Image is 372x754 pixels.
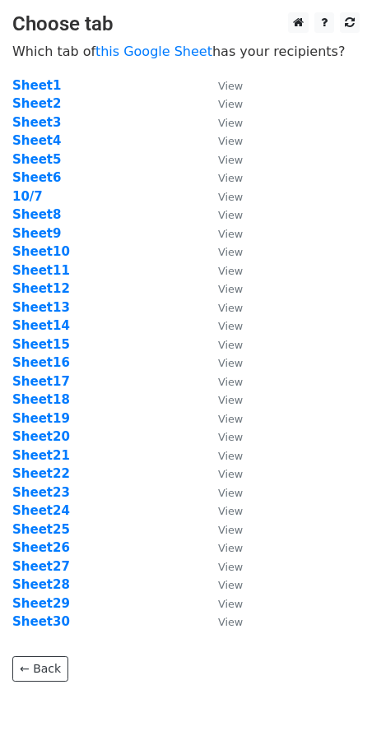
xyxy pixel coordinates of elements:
[202,411,243,426] a: View
[218,598,243,610] small: View
[218,450,243,462] small: View
[218,154,243,166] small: View
[202,207,243,222] a: View
[202,133,243,148] a: View
[218,616,243,628] small: View
[202,559,243,574] a: View
[12,522,70,537] strong: Sheet25
[202,226,243,241] a: View
[12,43,360,60] p: Which tab of has your recipients?
[12,540,70,555] a: Sheet26
[218,117,243,129] small: View
[12,12,360,36] h3: Choose tab
[12,485,70,500] a: Sheet23
[218,468,243,480] small: View
[12,263,70,278] strong: Sheet11
[12,170,61,185] a: Sheet6
[12,115,61,130] a: Sheet3
[218,413,243,425] small: View
[12,337,70,352] strong: Sheet15
[202,152,243,167] a: View
[218,561,243,573] small: View
[202,392,243,407] a: View
[12,318,70,333] a: Sheet14
[218,283,243,295] small: View
[218,246,243,258] small: View
[12,466,70,481] a: Sheet22
[218,487,243,499] small: View
[202,466,243,481] a: View
[12,300,70,315] a: Sheet13
[218,431,243,443] small: View
[95,44,212,59] a: this Google Sheet
[202,374,243,389] a: View
[218,135,243,147] small: View
[202,448,243,463] a: View
[12,429,70,444] a: Sheet20
[202,503,243,518] a: View
[12,448,70,463] a: Sheet21
[202,244,243,259] a: View
[12,133,61,148] a: Sheet4
[218,376,243,388] small: View
[202,522,243,537] a: View
[218,542,243,554] small: View
[12,189,43,204] a: 10/7
[218,302,243,314] small: View
[202,337,243,352] a: View
[218,172,243,184] small: View
[218,579,243,591] small: View
[202,300,243,315] a: View
[12,374,70,389] strong: Sheet17
[12,503,70,518] a: Sheet24
[218,228,243,240] small: View
[202,281,243,296] a: View
[202,263,243,278] a: View
[12,411,70,426] a: Sheet19
[218,505,243,517] small: View
[12,355,70,370] strong: Sheet16
[218,98,243,110] small: View
[12,96,61,111] strong: Sheet2
[12,78,61,93] a: Sheet1
[218,339,243,351] small: View
[202,429,243,444] a: View
[12,596,70,611] a: Sheet29
[202,170,243,185] a: View
[202,318,243,333] a: View
[12,244,70,259] strong: Sheet10
[12,559,70,574] strong: Sheet27
[218,320,243,332] small: View
[202,115,243,130] a: View
[12,577,70,592] a: Sheet28
[12,614,70,629] a: Sheet30
[12,207,61,222] a: Sheet8
[218,80,243,92] small: View
[202,96,243,111] a: View
[218,265,243,277] small: View
[12,656,68,682] a: ← Back
[218,209,243,221] small: View
[218,524,243,536] small: View
[202,355,243,370] a: View
[202,78,243,93] a: View
[12,152,61,167] a: Sheet5
[202,485,243,500] a: View
[218,357,243,369] small: View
